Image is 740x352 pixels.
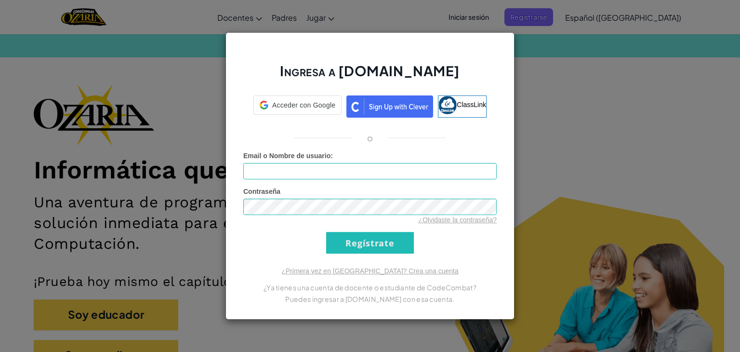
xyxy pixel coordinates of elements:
[253,95,342,115] div: Acceder con Google
[243,62,497,90] h2: Ingresa a [DOMAIN_NAME]
[243,151,333,161] label: :
[367,132,373,144] p: o
[438,96,457,114] img: classlink-logo-small.png
[326,232,414,254] input: Regístrate
[272,100,335,110] span: Acceder con Google
[243,293,497,305] p: Puedes ingresar a [DOMAIN_NAME] con esa cuenta.
[418,216,497,224] a: ¿Olvidaste la contraseña?
[253,95,342,118] a: Acceder con Google
[243,282,497,293] p: ¿Ya tienes una cuenta de docente o estudiante de CodeCombat?
[281,267,459,275] a: ¿Primera vez en [GEOGRAPHIC_DATA]? Crea una cuenta
[243,152,330,160] span: Email o Nombre de usuario
[457,101,486,108] span: ClassLink
[346,95,433,118] img: clever_sso_button@2x.png
[243,188,280,195] span: Contraseña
